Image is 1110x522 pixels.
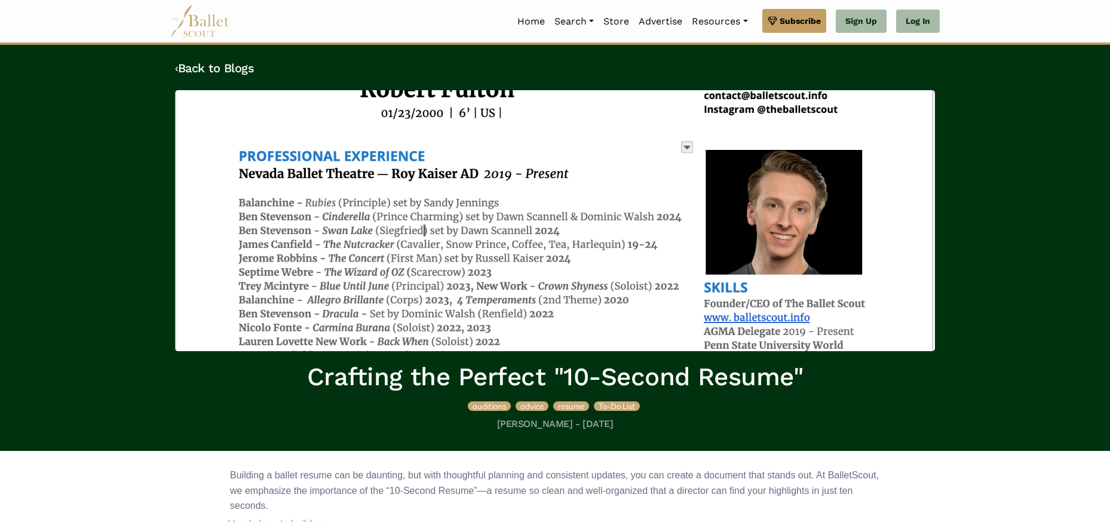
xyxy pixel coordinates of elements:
h1: Crafting the Perfect "10-Second Resume" [175,361,935,394]
a: Log In [896,10,940,33]
h5: [PERSON_NAME] - [DATE] [175,418,935,431]
a: auditions [468,400,513,412]
span: Subscribe [780,14,821,27]
a: advice [516,400,551,412]
img: header_image.img [175,90,935,351]
a: ‹Back to Blogs [175,61,254,75]
span: To-Do List [599,401,635,411]
span: advice [520,401,544,411]
a: Store [599,9,634,34]
a: Advertise [634,9,687,34]
span: resume [558,401,584,411]
a: Home [513,9,550,34]
code: ‹ [175,60,178,75]
a: resume [553,400,591,412]
a: Resources [687,9,752,34]
a: Subscribe [762,9,826,33]
a: Search [550,9,599,34]
img: gem.svg [768,14,777,27]
a: To-Do List [594,400,640,412]
a: Sign Up [836,10,887,33]
span: Building a ballet resume can be daunting, but with thoughtful planning and consistent updates, yo... [230,470,879,511]
span: auditions [473,401,506,411]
